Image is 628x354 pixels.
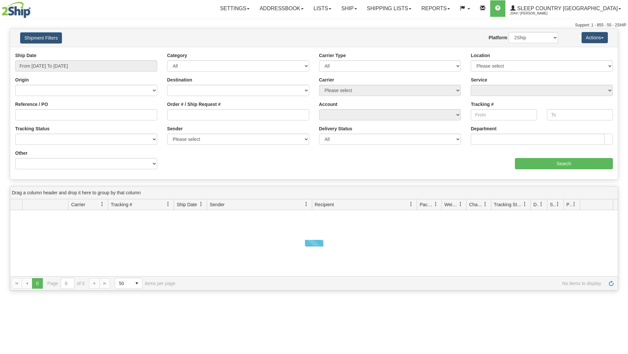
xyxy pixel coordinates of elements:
[119,280,128,287] span: 50
[569,199,580,210] a: Pickup Status filter column settings
[582,32,608,43] button: Actions
[515,158,613,169] input: Search
[15,150,27,156] label: Other
[552,199,563,210] a: Shipment Issues filter column settings
[167,52,187,59] label: Category
[115,278,142,289] span: Page sizes drop down
[10,186,618,199] div: grid grouping header
[510,10,560,17] span: 2044 / [PERSON_NAME]
[254,0,309,17] a: Addressbook
[362,0,416,17] a: Shipping lists
[309,0,336,17] a: Lists
[405,199,417,210] a: Recipient filter column settings
[167,125,183,132] label: Sender
[336,0,362,17] a: Ship
[536,199,547,210] a: Delivery Status filter column settings
[47,278,85,289] span: Page of 0
[471,109,537,120] input: From
[533,201,539,208] span: Delivery Status
[32,278,43,289] span: Page 0
[71,201,85,208] span: Carrier
[301,199,312,210] a: Sender filter column settings
[471,52,490,59] label: Location
[519,199,530,210] a: Tracking Status filter column settings
[2,2,31,18] img: logo2044.jpg
[444,201,458,208] span: Weight
[15,125,49,132] label: Tracking Status
[20,32,62,44] button: Shipment Filters
[469,201,483,208] span: Charge
[167,77,192,83] label: Destination
[215,0,254,17] a: Settings
[111,201,132,208] span: Tracking #
[430,199,441,210] a: Packages filter column settings
[319,52,346,59] label: Carrier Type
[15,52,37,59] label: Ship Date
[480,199,491,210] a: Charge filter column settings
[550,201,555,208] span: Shipment Issues
[319,77,334,83] label: Carrier
[185,281,601,286] span: No items to display
[167,101,221,108] label: Order # / Ship Request #
[606,278,616,289] a: Refresh
[420,201,434,208] span: Packages
[455,199,466,210] a: Weight filter column settings
[547,109,613,120] input: To
[613,143,627,210] iframe: chat widget
[15,77,29,83] label: Origin
[163,199,174,210] a: Tracking # filter column settings
[315,201,334,208] span: Recipient
[471,77,487,83] label: Service
[494,201,523,208] span: Tracking Status
[2,22,626,28] div: Support: 1 - 855 - 55 - 2SHIP
[516,6,618,11] span: Sleep Country [GEOGRAPHIC_DATA]
[416,0,455,17] a: Reports
[115,278,175,289] span: items per page
[177,201,197,208] span: Ship Date
[210,201,224,208] span: Sender
[471,101,493,108] label: Tracking #
[132,278,142,289] span: select
[566,201,572,208] span: Pickup Status
[195,199,207,210] a: Ship Date filter column settings
[319,101,338,108] label: Account
[489,34,507,41] label: Platform
[97,199,108,210] a: Carrier filter column settings
[471,125,496,132] label: Department
[319,125,352,132] label: Delivery Status
[505,0,626,17] a: Sleep Country [GEOGRAPHIC_DATA] 2044 / [PERSON_NAME]
[15,101,48,108] label: Reference / PO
